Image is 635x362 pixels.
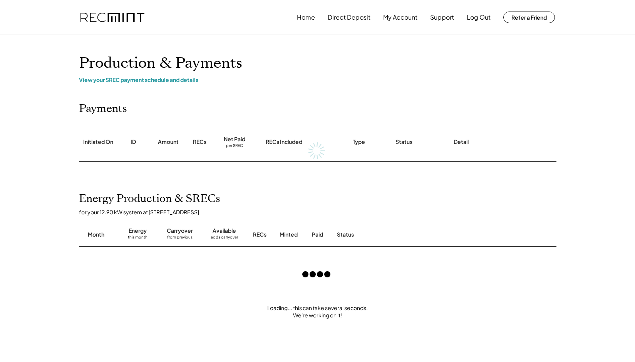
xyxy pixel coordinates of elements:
div: Available [213,227,236,235]
div: Minted [280,231,298,239]
div: Status [337,231,468,239]
div: Paid [312,231,323,239]
div: Loading... this can take several seconds. We're working on it! [71,304,564,319]
div: Carryover [167,227,193,235]
div: per SREC [226,143,243,149]
h2: Energy Production & SRECs [79,192,220,205]
div: Net Paid [224,135,245,143]
div: Initiated On [83,138,113,146]
button: Refer a Friend [503,12,555,23]
button: Support [430,10,454,25]
h1: Production & Payments [79,54,556,72]
div: RECs Included [266,138,302,146]
button: My Account [383,10,417,25]
h2: Payments [79,102,127,115]
div: adds carryover [211,235,238,242]
div: View your SREC payment schedule and details [79,76,556,83]
div: for your 12.90 kW system at [STREET_ADDRESS] [79,209,564,215]
div: Amount [158,138,179,146]
div: this month [128,235,147,242]
button: Log Out [467,10,491,25]
div: Type [353,138,365,146]
button: Home [297,10,315,25]
div: RECs [253,231,266,239]
div: RECs [193,138,206,146]
div: Month [88,231,104,239]
div: from previous [167,235,193,242]
div: Detail [454,138,469,146]
img: recmint-logotype%403x.png [80,13,144,22]
div: Energy [129,227,147,235]
button: Direct Deposit [328,10,370,25]
div: Status [395,138,412,146]
div: ID [131,138,136,146]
